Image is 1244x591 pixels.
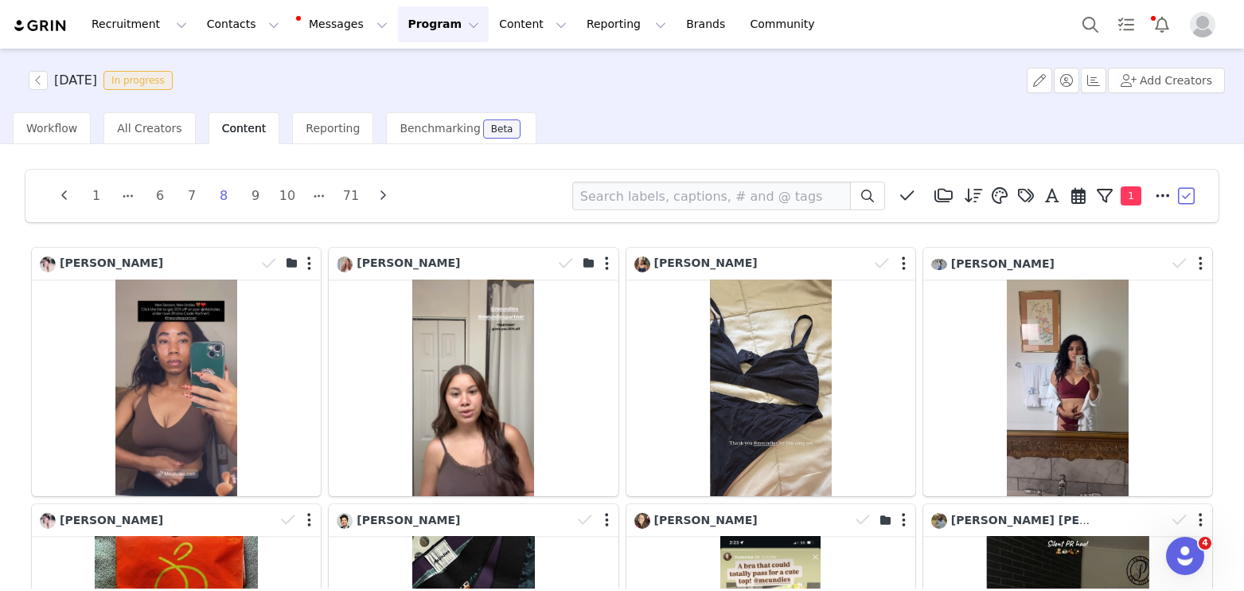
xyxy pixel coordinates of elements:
span: Content [222,122,267,135]
img: f913b400-cea5-489c-8e69-2315097904c3.jpg [337,256,353,272]
li: 71 [339,185,363,207]
li: 9 [244,185,267,207]
li: 10 [275,185,299,207]
img: 1b3d9af1-d69a-49fc-bcc9-7af4c480fa31.jpg [931,259,947,271]
img: f282c537-dfff-4c67-8f89-213d0e8f6ecb.jpg [40,256,56,272]
span: 1 [1121,186,1141,205]
h3: [DATE] [54,71,97,90]
button: Contacts [197,6,289,42]
span: [object Object] [29,71,179,90]
input: Search labels, captions, # and @ tags [572,182,851,210]
button: Profile [1180,12,1231,37]
iframe: Intercom live chat [1166,537,1204,575]
button: Messages [290,6,397,42]
button: Program [398,6,489,42]
span: Workflow [26,122,77,135]
div: Beta [491,124,513,134]
button: Search [1073,6,1108,42]
li: 8 [212,185,236,207]
span: [PERSON_NAME] [654,514,758,526]
span: [PERSON_NAME] [357,514,460,526]
button: Reporting [577,6,676,42]
a: Tasks [1109,6,1144,42]
button: Notifications [1145,6,1180,42]
a: Community [741,6,832,42]
span: [PERSON_NAME] [PERSON_NAME] [951,514,1162,526]
button: Recruitment [82,6,197,42]
button: Content [489,6,576,42]
span: In progress [103,71,173,90]
span: [PERSON_NAME] [357,256,460,269]
span: [PERSON_NAME] [60,256,163,269]
img: placeholder-profile.jpg [1190,12,1215,37]
img: f282c537-dfff-4c67-8f89-213d0e8f6ecb.jpg [40,513,56,529]
span: 4 [1199,537,1211,550]
button: 1 [1092,184,1149,208]
span: Reporting [306,122,360,135]
img: c8235510-1fd4-4474-8397-83c489072783.jpg [931,513,947,529]
img: 21cd1d30-3640-41eb-b40e-2aa467f1eae7.jpg [634,256,650,272]
button: Add Creators [1108,68,1225,93]
img: 7c4fb5a9-c60b-49b7-aee4-37d635de285b--s.jpg [337,513,353,529]
li: 7 [180,185,204,207]
span: Benchmarking [400,122,480,135]
img: c02ae7b5-15f6-441b-ab8b-8e8a6353cd9c.jpg [634,513,650,529]
span: [PERSON_NAME] [654,256,758,269]
span: [PERSON_NAME] [951,257,1055,270]
li: 6 [148,185,172,207]
span: All Creators [117,122,181,135]
li: 1 [84,185,108,207]
img: grin logo [13,18,68,33]
a: Brands [677,6,739,42]
span: [PERSON_NAME] [60,514,163,526]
